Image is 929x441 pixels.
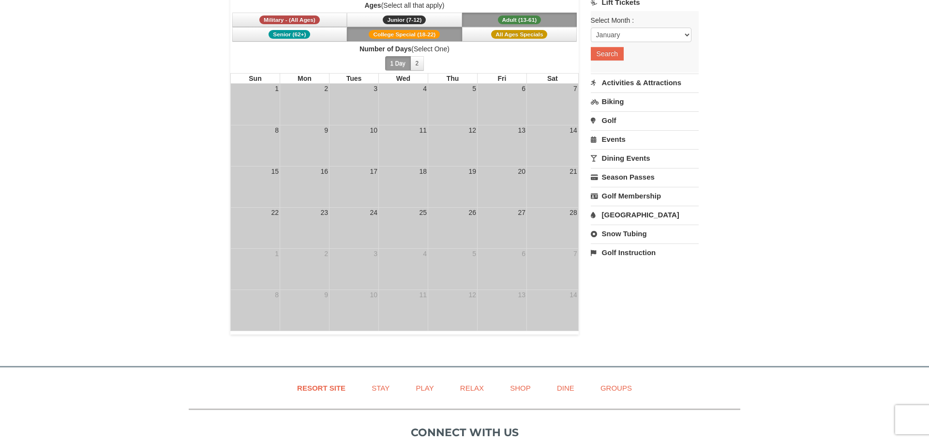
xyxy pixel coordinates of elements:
span: All Ages Specials [491,30,547,39]
strong: Ages [364,1,381,9]
span: Military - (All Ages) [259,15,320,24]
a: Relax [448,377,496,399]
a: Golf Membership [591,187,699,205]
th: Tues [329,73,378,84]
span: Adult (13-61) [498,15,541,24]
div: 8 [274,125,280,135]
div: 20 [517,167,526,176]
p: Connect with us [189,425,740,441]
div: 13 [517,290,526,300]
span: College Special (18-22) [369,30,440,39]
a: Resort Site [285,377,358,399]
div: 14 [569,125,578,135]
div: 25 [418,208,428,217]
a: [GEOGRAPHIC_DATA] [591,206,699,224]
th: Wed [378,73,428,84]
div: 23 [319,208,329,217]
th: Mon [280,73,329,84]
div: 26 [467,208,477,217]
div: 5 [471,84,477,93]
a: Biking [591,92,699,110]
div: 9 [323,290,329,300]
label: (Select One) [230,44,579,54]
div: 24 [369,208,378,217]
div: 28 [569,208,578,217]
div: 16 [319,167,329,176]
div: 27 [517,208,526,217]
button: All Ages Specials [462,27,577,42]
div: 7 [572,84,578,93]
div: 11 [418,290,428,300]
a: Play [404,377,446,399]
div: 11 [418,125,428,135]
th: Sat [526,73,579,84]
div: 3 [373,249,378,259]
a: Events [591,130,699,148]
div: 1 [274,249,280,259]
div: 2 [323,84,329,93]
div: 9 [323,125,329,135]
div: 17 [369,167,378,176]
th: Thu [428,73,477,84]
div: 12 [467,290,477,300]
button: Military - (All Ages) [232,13,347,27]
div: 19 [467,167,477,176]
a: Golf Instruction [591,243,699,261]
a: Dine [545,377,586,399]
a: Stay [360,377,402,399]
div: 21 [569,167,578,176]
strong: Number of Days [360,45,411,53]
button: Senior (62+) [232,27,347,42]
label: Select Month : [591,15,691,25]
button: Adult (13-61) [462,13,577,27]
div: 5 [471,249,477,259]
th: Fri [477,73,526,84]
label: (Select all that apply) [230,0,579,10]
div: 3 [373,84,378,93]
div: 12 [467,125,477,135]
button: 1 Day [385,56,411,71]
button: 2 [410,56,424,71]
div: 7 [572,249,578,259]
button: Search [591,47,624,61]
div: 13 [517,125,526,135]
div: 4 [422,249,428,259]
a: Shop [498,377,543,399]
a: Dining Events [591,149,699,167]
button: College Special (18-22) [347,27,462,42]
a: Groups [588,377,644,399]
div: 1 [274,84,280,93]
a: Golf [591,111,699,129]
th: Sun [230,73,280,84]
div: 8 [274,290,280,300]
div: 14 [569,290,578,300]
a: Season Passes [591,168,699,186]
span: Junior (7-12) [383,15,426,24]
div: 18 [418,167,428,176]
div: 6 [521,249,526,259]
div: 10 [369,290,378,300]
a: Snow Tubing [591,225,699,243]
button: Junior (7-12) [347,13,462,27]
div: 4 [422,84,428,93]
div: 2 [323,249,329,259]
div: 15 [270,167,280,176]
div: 6 [521,84,526,93]
span: Senior (62+) [269,30,310,39]
div: 10 [369,125,378,135]
a: Activities & Attractions [591,74,699,91]
div: 22 [270,208,280,217]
